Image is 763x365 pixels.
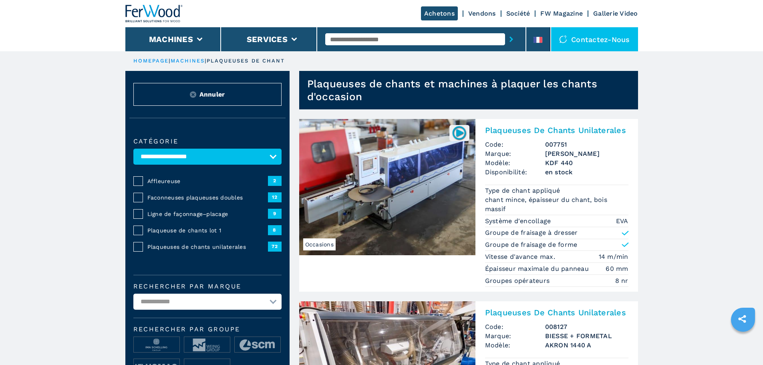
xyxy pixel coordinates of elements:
div: Contactez-nous [551,27,638,51]
span: Annuler [199,90,225,99]
span: 72 [268,242,282,251]
img: Reset [190,91,196,98]
img: 007751 [451,125,467,141]
h3: AKRON 1440 A [545,341,628,350]
em: 14 m/min [599,252,628,261]
span: Marque: [485,149,545,158]
a: Vendons [468,10,496,17]
h2: Plaqueuses De Chants Unilaterales [485,308,628,317]
em: chant mince, épaisseur du chant, bois massif [485,195,628,214]
span: Code: [485,322,545,331]
button: ResetAnnuler [133,83,282,106]
em: 8 nr [615,276,628,285]
p: Groupe de fraisage de forme [485,240,578,249]
span: Ligne de façonnage–placage [147,210,268,218]
a: Société [506,10,530,17]
em: EVA [616,216,628,226]
label: Rechercher par marque [133,283,282,290]
span: Rechercher par groupe [133,326,282,333]
h3: 008127 [545,322,628,331]
a: Gallerie Video [593,10,638,17]
span: 2 [268,176,282,186]
h2: Plaqueuses De Chants Unilaterales [485,125,628,135]
img: image [134,337,179,353]
span: Plaqueuse de chants lot 1 [147,226,268,234]
span: Occasions [303,238,336,250]
a: machines [171,58,205,64]
span: | [205,58,206,64]
span: Disponibilité: [485,167,545,177]
span: Code: [485,140,545,149]
iframe: Chat [729,329,757,359]
img: image [235,337,280,353]
span: Modèle: [485,341,545,350]
h3: BIESSE + FORMETAL [545,331,628,341]
a: Plaqueuses De Chants Unilaterales BRANDT KDF 440Occasions007751Plaqueuses De Chants UnilateralesC... [299,119,638,292]
p: Groupes opérateurs [485,276,552,285]
p: Groupe de fraisage à dresser [485,228,578,237]
p: plaqueuses de chant [207,57,285,65]
img: Contactez-nous [559,35,567,43]
img: image [184,337,230,353]
p: Vitesse d'avance max. [485,252,558,261]
span: 9 [268,209,282,218]
span: Faconneuses plaqueuses doubles [147,194,268,202]
a: Achetons [421,6,458,20]
p: Épaisseur maximale du panneau [485,264,591,273]
span: Marque: [485,331,545,341]
button: Machines [149,34,193,44]
span: Plaqueuses de chants unilaterales [147,243,268,251]
span: 8 [268,225,282,235]
em: 60 mm [606,264,628,273]
a: sharethis [732,309,752,329]
span: 12 [268,192,282,202]
span: Modèle: [485,158,545,167]
button: Services [247,34,288,44]
span: Affleureuse [147,177,268,185]
h3: 007751 [545,140,628,149]
h3: KDF 440 [545,158,628,167]
a: HOMEPAGE [133,58,169,64]
a: FW Magazine [540,10,583,17]
h1: Plaqueuses de chants et machines à plaquer les chants d'occasion [307,77,638,103]
img: Ferwood [125,5,183,22]
h3: [PERSON_NAME] [545,149,628,158]
img: Plaqueuses De Chants Unilaterales BRANDT KDF 440 [299,119,475,255]
button: submit-button [505,30,517,48]
span: | [169,58,170,64]
p: Type de chant appliqué [485,186,562,195]
label: catégorie [133,138,282,145]
p: Système d'encollage [485,217,553,226]
span: en stock [545,167,628,177]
